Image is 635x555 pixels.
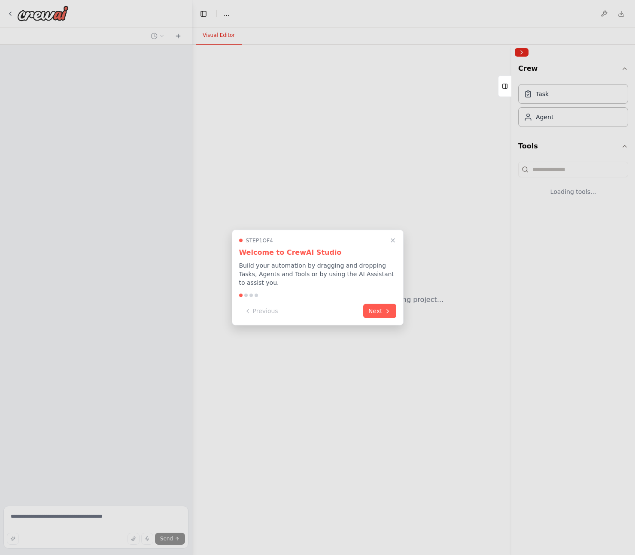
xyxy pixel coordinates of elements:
[246,237,273,244] span: Step 1 of 4
[239,247,396,258] h3: Welcome to CrewAI Studio
[239,261,396,287] p: Build your automation by dragging and dropping Tasks, Agents and Tools or by using the AI Assista...
[197,8,210,20] button: Hide left sidebar
[388,235,398,246] button: Close walkthrough
[363,304,396,318] button: Next
[239,304,283,318] button: Previous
